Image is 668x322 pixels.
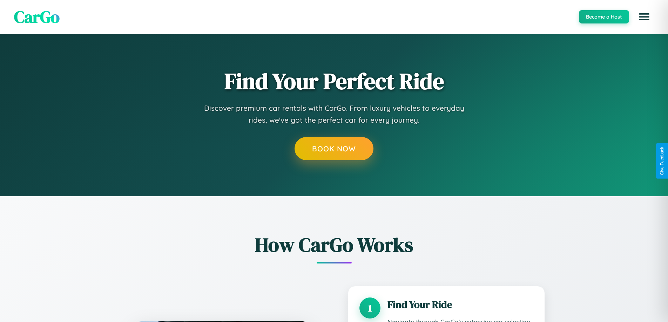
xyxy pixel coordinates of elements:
[660,147,664,175] div: Give Feedback
[124,231,545,258] h2: How CarGo Works
[387,297,533,311] h3: Find Your Ride
[295,137,373,160] button: Book Now
[359,297,380,318] div: 1
[634,7,654,27] button: Open menu
[579,10,629,23] button: Become a Host
[194,102,474,126] p: Discover premium car rentals with CarGo. From luxury vehicles to everyday rides, we've got the pe...
[14,5,60,28] span: CarGo
[224,69,444,94] h1: Find Your Perfect Ride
